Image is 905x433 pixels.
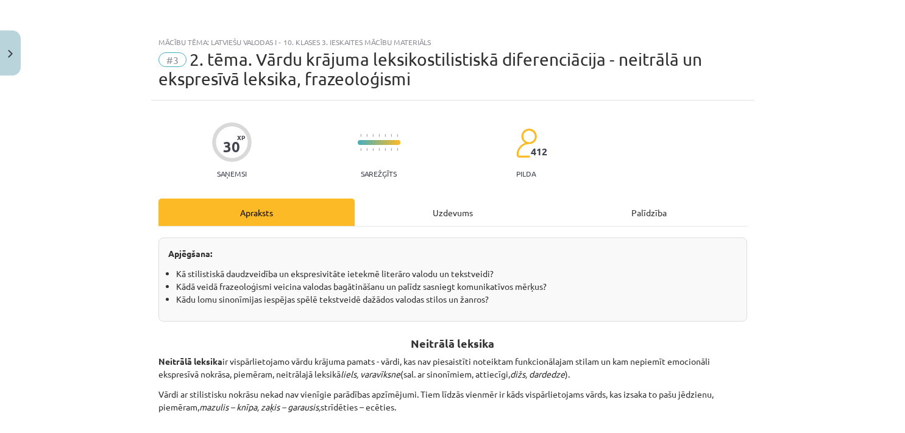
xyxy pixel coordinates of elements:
[199,401,321,412] i: mazulis – knīpa, zaķis – garausis,
[397,148,398,151] img: icon-short-line-57e1e144782c952c97e751825c79c345078a6d821885a25fce030b3d8c18986b.svg
[355,199,551,226] div: Uzdevums
[176,267,737,280] li: Kā stilistiskā daudzveidība un ekspresivitāte ietekmē literāro valodu un tekstveidi?
[158,38,747,46] div: Mācību tēma: Latviešu valodas i - 10. klases 3. ieskaites mācību materiāls
[176,280,737,293] li: Kādā veidā frazeoloģismi veicina valodas bagātināšanu un palīdz sasniegt komunikatīvos mērķus?
[168,248,212,259] strong: Apjēgšana:
[385,134,386,137] img: icon-short-line-57e1e144782c952c97e751825c79c345078a6d821885a25fce030b3d8c18986b.svg
[372,134,374,137] img: icon-short-line-57e1e144782c952c97e751825c79c345078a6d821885a25fce030b3d8c18986b.svg
[158,49,702,89] span: 2. tēma. Vārdu krājuma leksikostilistiskā diferenciācija - neitrālā un ekspresīvā leksika, frazeo...
[551,199,747,226] div: Palīdzība
[223,138,240,155] div: 30
[510,368,565,379] i: dižs, dardedze
[8,50,13,58] img: icon-close-lesson-0947bae3869378f0d4975bcd49f059093ad1ed9edebbc8119c70593378902aed.svg
[361,169,397,178] p: Sarežģīts
[516,169,536,178] p: pilda
[158,52,186,67] span: #3
[372,148,374,151] img: icon-short-line-57e1e144782c952c97e751825c79c345078a6d821885a25fce030b3d8c18986b.svg
[378,148,380,151] img: icon-short-line-57e1e144782c952c97e751825c79c345078a6d821885a25fce030b3d8c18986b.svg
[366,148,367,151] img: icon-short-line-57e1e144782c952c97e751825c79c345078a6d821885a25fce030b3d8c18986b.svg
[366,134,367,137] img: icon-short-line-57e1e144782c952c97e751825c79c345078a6d821885a25fce030b3d8c18986b.svg
[397,134,398,137] img: icon-short-line-57e1e144782c952c97e751825c79c345078a6d821885a25fce030b3d8c18986b.svg
[360,148,361,151] img: icon-short-line-57e1e144782c952c97e751825c79c345078a6d821885a25fce030b3d8c18986b.svg
[516,128,537,158] img: students-c634bb4e5e11cddfef0936a35e636f08e4e9abd3cc4e673bd6f9a4125e45ecb1.svg
[158,388,747,414] p: Vārdi ar stilistisku nokrāsu nekad nav vienīgie parādības apzīmējumi. Tiem līdzās vienmēr ir kāds...
[341,368,400,379] i: liels, varavīksne
[385,148,386,151] img: icon-short-line-57e1e144782c952c97e751825c79c345078a6d821885a25fce030b3d8c18986b.svg
[176,293,737,306] li: Kādu lomu sinonīmijas iespējas spēlē tekstveidē dažādos valodas stilos un žanros?
[212,169,252,178] p: Saņemsi
[360,134,361,137] img: icon-short-line-57e1e144782c952c97e751825c79c345078a6d821885a25fce030b3d8c18986b.svg
[378,134,380,137] img: icon-short-line-57e1e144782c952c97e751825c79c345078a6d821885a25fce030b3d8c18986b.svg
[158,199,355,226] div: Apraksts
[391,134,392,137] img: icon-short-line-57e1e144782c952c97e751825c79c345078a6d821885a25fce030b3d8c18986b.svg
[237,134,245,141] span: XP
[158,355,747,381] p: ir vispārlietojamo vārdu krājuma pamats - vārdi, kas nav piesaistīti noteiktam funkcionālajam sti...
[411,336,494,350] b: Neitrālā leksika
[391,148,392,151] img: icon-short-line-57e1e144782c952c97e751825c79c345078a6d821885a25fce030b3d8c18986b.svg
[158,356,222,367] b: Neitrālā leksika
[531,146,547,157] span: 412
